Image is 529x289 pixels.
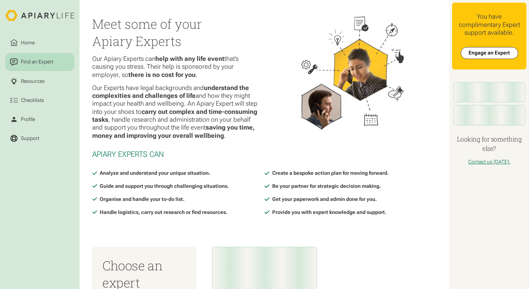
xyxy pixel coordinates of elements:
[92,55,259,79] p: Our Apiary Experts can that’s causing you stress. Their help is sponsored by your employer, so .
[457,13,522,37] div: You have complimentary Expert support available.
[128,71,196,78] strong: there is no cost for you
[100,195,184,203] div: Organise and handle your to-do list.
[92,108,257,123] strong: carry out complex and time-consuming tasks
[20,39,36,46] div: Home
[468,159,510,165] a: Contact us [DATE].
[5,91,74,109] a: Checklists
[272,208,386,216] div: Provide you with expert knowledge and support.
[20,134,41,142] div: Support
[100,169,210,177] div: Analyze and understand your unique situation.
[20,77,46,85] div: Resources
[20,96,46,104] div: Checklists
[452,134,526,153] h4: Looking for something else?
[92,84,249,99] strong: understand the complexities and challenges of life
[92,84,259,140] p: Our Experts have legal backgrounds and and how they might impact your health and wellbeing. An Ap...
[5,111,74,128] a: Profile
[272,195,377,203] div: Get your paperwork and admin done for you.
[20,115,37,123] div: Profile
[92,150,437,159] h2: Apiary Experts Can
[272,182,381,190] div: Be your partner for strategic decision making.
[5,130,74,147] a: Support
[20,58,55,66] div: Find an Expert
[92,15,259,50] h2: Meet some of your Apiary Experts
[155,55,224,62] strong: help with any life event
[5,34,74,52] a: Home
[5,72,74,90] a: Resources
[100,182,229,190] div: Guide and support you through challenging situations.
[100,208,227,216] div: Handle logistics, carry out research or find resources.
[461,47,518,59] a: Engage an Expert
[272,169,389,177] div: Create a bespoke action plan for moving forward.
[5,53,74,71] a: Find an Expert
[92,124,255,139] strong: saving you time, money and improving your overall wellbeing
